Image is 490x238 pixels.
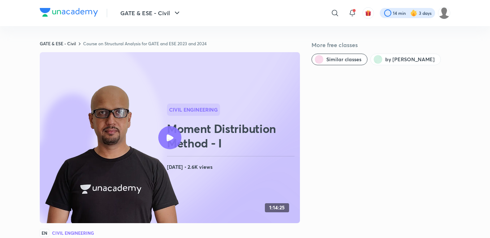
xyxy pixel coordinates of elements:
[167,121,297,150] h2: Moment Distribution Method - I
[311,54,367,65] button: Similar classes
[40,8,98,17] img: Company Logo
[116,6,186,20] button: GATE & ESE - Civil
[365,10,371,16] img: avatar
[370,54,441,65] button: by Vivek Gupta
[40,41,76,46] a: GATE & ESE - Civil
[438,7,450,19] img: Kranti
[52,231,94,235] h4: Civil Engineering
[40,8,98,18] a: Company Logo
[269,205,285,211] h4: 1:14:25
[40,229,49,237] span: EN
[385,56,435,63] span: by Vivek Gupta
[410,9,417,17] img: streak
[83,41,207,46] a: Course on Structural Analysis for GATE and ESE 2023 and 2024
[167,162,297,172] h4: [DATE] • 2.6K views
[326,56,361,63] span: Similar classes
[362,7,374,19] button: avatar
[311,41,450,49] h5: More free classes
